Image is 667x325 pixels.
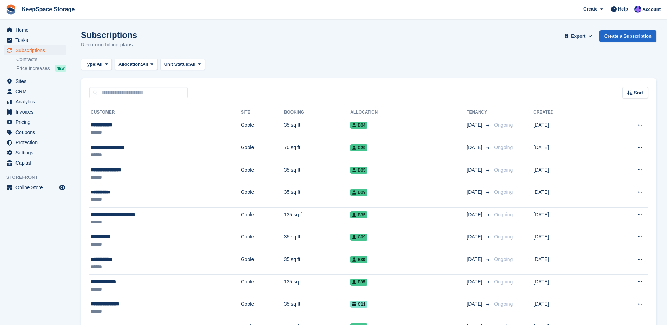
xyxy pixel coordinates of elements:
a: menu [4,117,66,127]
button: Unit Status: All [160,59,205,70]
td: 35 sq ft [284,185,351,208]
td: [DATE] [533,185,599,208]
span: Ongoing [494,256,513,262]
img: stora-icon-8386f47178a22dfd0bd8f6a31ec36ba5ce8667c1dd55bd0f319d3a0aa187defe.svg [6,4,16,15]
span: D09 [350,189,367,196]
a: menu [4,158,66,168]
span: Ongoing [494,122,513,128]
td: [DATE] [533,230,599,252]
a: menu [4,45,66,55]
a: menu [4,25,66,35]
button: Export [563,30,594,42]
span: [DATE] [467,256,483,263]
a: Preview store [58,183,66,192]
a: Contracts [16,56,66,63]
span: Tasks [15,35,58,45]
td: [DATE] [533,162,599,185]
h1: Subscriptions [81,30,137,40]
a: menu [4,87,66,96]
td: 35 sq ft [284,297,351,319]
th: Tenancy [467,107,491,118]
span: [DATE] [467,166,483,174]
div: NEW [55,65,66,72]
span: Online Store [15,183,58,192]
span: Invoices [15,107,58,117]
span: Ongoing [494,301,513,307]
td: 35 sq ft [284,162,351,185]
span: Unit Status: [164,61,190,68]
span: B35 [350,211,367,218]
a: menu [4,97,66,107]
a: Price increases NEW [16,64,66,72]
span: Allocation: [118,61,142,68]
td: Goole [241,208,284,230]
a: menu [4,148,66,158]
span: Type: [85,61,97,68]
span: Subscriptions [15,45,58,55]
span: Ongoing [494,279,513,285]
td: [DATE] [533,274,599,297]
span: Create [583,6,597,13]
span: Pricing [15,117,58,127]
button: Type: All [81,59,112,70]
td: 35 sq ft [284,252,351,275]
th: Allocation [350,107,467,118]
span: D04 [350,122,367,129]
span: D05 [350,167,367,174]
span: [DATE] [467,121,483,129]
th: Site [241,107,284,118]
td: Goole [241,162,284,185]
a: KeepSpace Storage [19,4,77,15]
td: Goole [241,140,284,163]
th: Customer [89,107,241,118]
span: E35 [350,279,367,286]
td: Goole [241,185,284,208]
span: Ongoing [494,189,513,195]
span: C29 [350,144,367,151]
span: Capital [15,158,58,168]
span: Price increases [16,65,50,72]
span: Sort [634,89,643,96]
td: [DATE] [533,208,599,230]
span: All [142,61,148,68]
span: [DATE] [467,300,483,308]
span: All [190,61,196,68]
td: [DATE] [533,118,599,140]
p: Recurring billing plans [81,41,137,49]
span: C09 [350,234,367,241]
span: Analytics [15,97,58,107]
td: [DATE] [533,140,599,163]
td: 35 sq ft [284,118,351,140]
td: Goole [241,230,284,252]
span: All [97,61,103,68]
img: Chloe Clark [634,6,641,13]
span: CRM [15,87,58,96]
td: [DATE] [533,297,599,319]
span: Protection [15,138,58,147]
a: menu [4,35,66,45]
span: Sites [15,76,58,86]
td: Goole [241,252,284,275]
td: Goole [241,118,284,140]
a: Create a Subscription [599,30,656,42]
span: [DATE] [467,189,483,196]
span: Settings [15,148,58,158]
span: [DATE] [467,211,483,218]
th: Created [533,107,599,118]
a: menu [4,183,66,192]
a: menu [4,127,66,137]
td: 135 sq ft [284,274,351,297]
span: Ongoing [494,145,513,150]
span: Ongoing [494,234,513,240]
td: Goole [241,297,284,319]
span: Home [15,25,58,35]
td: 35 sq ft [284,230,351,252]
span: [DATE] [467,278,483,286]
span: Help [618,6,628,13]
span: C11 [350,301,367,308]
span: Export [571,33,585,40]
a: menu [4,138,66,147]
th: Booking [284,107,351,118]
td: 70 sq ft [284,140,351,163]
a: menu [4,107,66,117]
